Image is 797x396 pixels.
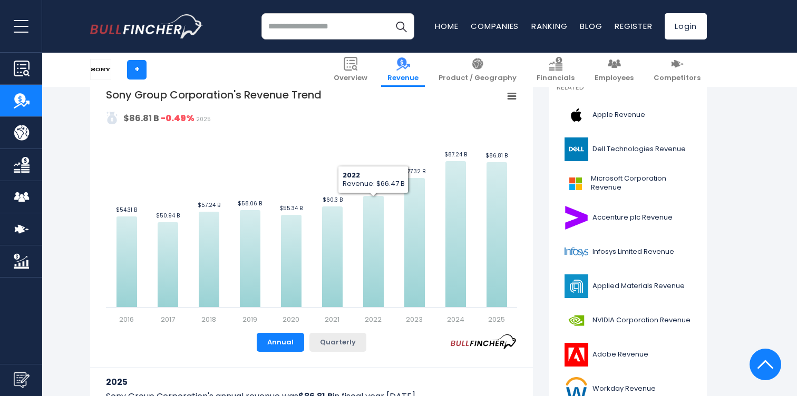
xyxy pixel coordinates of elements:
a: Financials [530,53,581,87]
button: Annual [257,333,304,352]
strong: $86.81 B [123,112,159,124]
a: Revenue [381,53,425,87]
img: SONY logo [91,60,111,80]
span: Financials [537,74,575,83]
text: $77.32 B [404,167,425,175]
text: 2021 [325,314,339,324]
span: Overview [334,74,367,83]
img: AAPL logo [563,103,589,127]
text: 2022 [365,314,382,324]
text: 2020 [283,314,299,324]
button: Search [388,13,414,39]
img: INFY logo [563,240,589,264]
strong: -0.49% [161,112,195,124]
svg: Sony Group Corporation's Revenue Trend [106,87,517,324]
img: bullfincher logo [90,14,203,38]
span: Competitors [654,74,701,83]
a: Ranking [531,21,567,32]
text: 2019 [242,314,257,324]
span: 2025 [196,115,211,123]
a: Accenture plc Revenue [557,203,699,232]
text: 2024 [447,314,464,324]
a: Register [615,21,652,32]
text: $58.06 B [238,200,262,207]
span: Product / Geography [439,74,517,83]
text: $54.31 B [116,206,137,214]
a: + [127,60,147,80]
a: Product / Geography [432,53,523,87]
text: 2018 [201,314,216,324]
img: ADBE logo [563,343,589,367]
a: Dell Technologies Revenue [557,135,699,164]
a: Microsoft Corporation Revenue [557,169,699,198]
text: $87.24 B [444,151,467,159]
text: 2023 [406,314,423,324]
text: 2016 [119,314,134,324]
text: $60.3 B [323,196,343,204]
a: Login [665,13,707,39]
h3: 2025 [106,375,517,389]
a: Home [435,21,458,32]
text: $86.81 B [485,152,508,160]
p: Related [557,83,699,92]
text: $57.24 B [198,201,220,209]
tspan: Sony Group Corporation's Revenue Trend [106,87,322,102]
a: Blog [580,21,602,32]
span: Employees [595,74,634,83]
span: Revenue [387,74,419,83]
a: Competitors [647,53,707,87]
a: Adobe Revenue [557,340,699,369]
img: DELL logo [563,137,589,161]
text: $66.47 B [362,185,385,193]
a: Infosys Limited Revenue [557,237,699,266]
a: NVIDIA Corporation Revenue [557,306,699,335]
text: 2025 [488,314,505,324]
a: Employees [588,53,640,87]
img: AMAT logo [563,274,589,298]
text: $50.94 B [156,212,180,220]
text: $55.34 B [279,204,303,212]
img: MSFT logo [563,172,588,195]
img: ACN logo [563,206,589,230]
a: Companies [471,21,519,32]
a: Overview [327,53,374,87]
a: Go to homepage [90,14,203,38]
a: Apple Revenue [557,101,699,130]
text: 2017 [161,314,175,324]
img: NVDA logo [563,309,589,332]
img: addasd [106,112,119,124]
a: Applied Materials Revenue [557,272,699,301]
button: Quarterly [309,333,366,352]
